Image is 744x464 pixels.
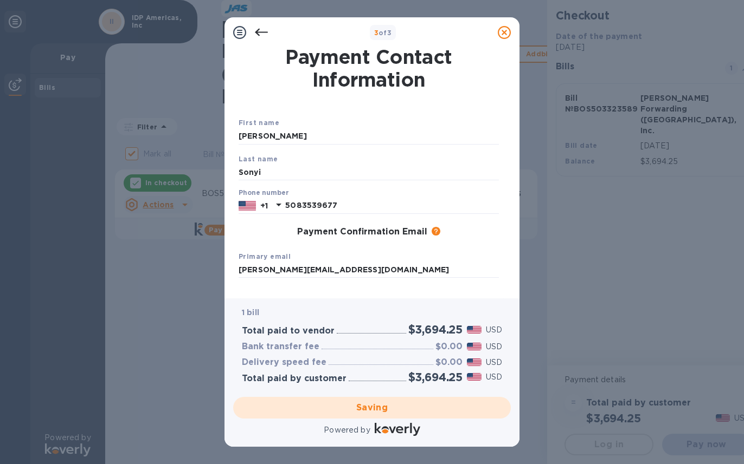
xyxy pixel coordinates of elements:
b: Primary email [239,252,291,260]
h1: Payment Contact Information [239,45,499,91]
b: 1 bill [242,308,259,317]
input: Enter your first name [239,128,499,145]
img: US [239,200,256,212]
p: Powered by [324,424,370,436]
h2: $3,694.25 [408,323,463,336]
label: Phone number [239,190,288,197]
img: Logo [375,423,420,436]
h3: Delivery speed fee [242,357,326,368]
h3: $0.00 [435,357,463,368]
input: Enter your last name [239,164,499,180]
img: USD [467,373,482,381]
h3: $0.00 [435,342,463,352]
h2: $3,694.25 [408,370,463,384]
input: Enter your primary name [239,262,499,278]
img: USD [467,358,482,366]
span: 3 [374,29,379,37]
h3: Total paid by customer [242,374,347,384]
b: First name [239,119,279,127]
h3: Payment Confirmation Email [297,227,427,237]
p: USD [486,324,502,336]
h3: Bank transfer fee [242,342,319,352]
img: USD [467,326,482,334]
p: +1 [260,200,268,211]
b: Last name [239,155,278,163]
h3: Total paid to vendor [242,326,335,336]
p: USD [486,371,502,383]
img: USD [467,343,482,350]
b: of 3 [374,29,392,37]
input: Enter your phone number [285,198,499,214]
p: USD [486,341,502,352]
p: USD [486,357,502,368]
